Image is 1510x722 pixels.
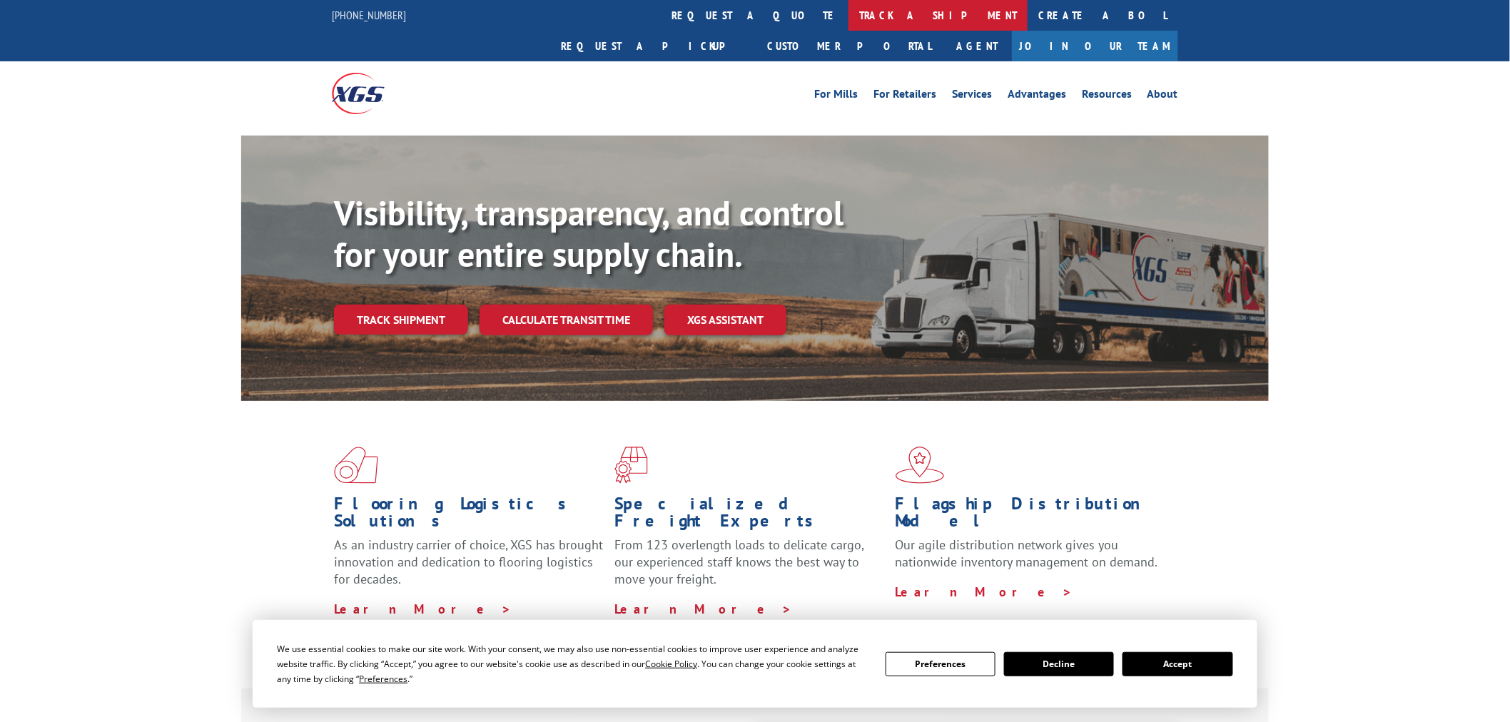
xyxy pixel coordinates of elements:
[942,31,1012,61] a: Agent
[814,88,858,104] a: For Mills
[253,620,1257,708] div: Cookie Consent Prompt
[1012,31,1178,61] a: Join Our Team
[614,537,884,600] p: From 123 overlength loads to delicate cargo, our experienced staff knows the best way to move you...
[480,305,653,335] a: Calculate transit time
[334,305,468,335] a: Track shipment
[334,447,378,484] img: xgs-icon-total-supply-chain-intelligence-red
[277,641,868,686] div: We use essential cookies to make our site work. With your consent, we may also use non-essential ...
[645,658,697,670] span: Cookie Policy
[550,31,756,61] a: Request a pickup
[1082,88,1132,104] a: Resources
[614,495,884,537] h1: Specialized Freight Experts
[896,447,945,484] img: xgs-icon-flagship-distribution-model-red
[1147,88,1178,104] a: About
[614,447,648,484] img: xgs-icon-focused-on-flooring-red
[1123,652,1232,676] button: Accept
[334,601,512,617] a: Learn More >
[756,31,942,61] a: Customer Portal
[332,8,406,22] a: [PHONE_NUMBER]
[334,190,843,276] b: Visibility, transparency, and control for your entire supply chain.
[664,305,786,335] a: XGS ASSISTANT
[896,584,1073,600] a: Learn More >
[359,673,407,685] span: Preferences
[886,652,995,676] button: Preferences
[334,495,604,537] h1: Flooring Logistics Solutions
[1004,652,1114,676] button: Decline
[896,495,1165,537] h1: Flagship Distribution Model
[896,537,1158,570] span: Our agile distribution network gives you nationwide inventory management on demand.
[873,88,936,104] a: For Retailers
[334,537,603,587] span: As an industry carrier of choice, XGS has brought innovation and dedication to flooring logistics...
[952,88,992,104] a: Services
[614,601,792,617] a: Learn More >
[1008,88,1066,104] a: Advantages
